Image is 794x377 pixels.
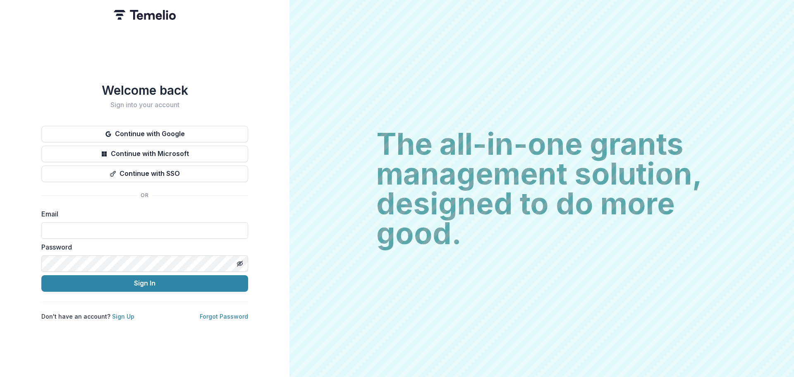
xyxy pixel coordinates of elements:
button: Toggle password visibility [233,257,246,270]
h2: Sign into your account [41,101,248,109]
button: Continue with Microsoft [41,146,248,162]
label: Email [41,209,243,219]
img: Temelio [114,10,176,20]
a: Sign Up [112,313,134,320]
label: Password [41,242,243,252]
button: Continue with SSO [41,166,248,182]
button: Continue with Google [41,126,248,142]
h1: Welcome back [41,83,248,98]
p: Don't have an account? [41,312,134,321]
button: Sign In [41,275,248,292]
a: Forgot Password [200,313,248,320]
